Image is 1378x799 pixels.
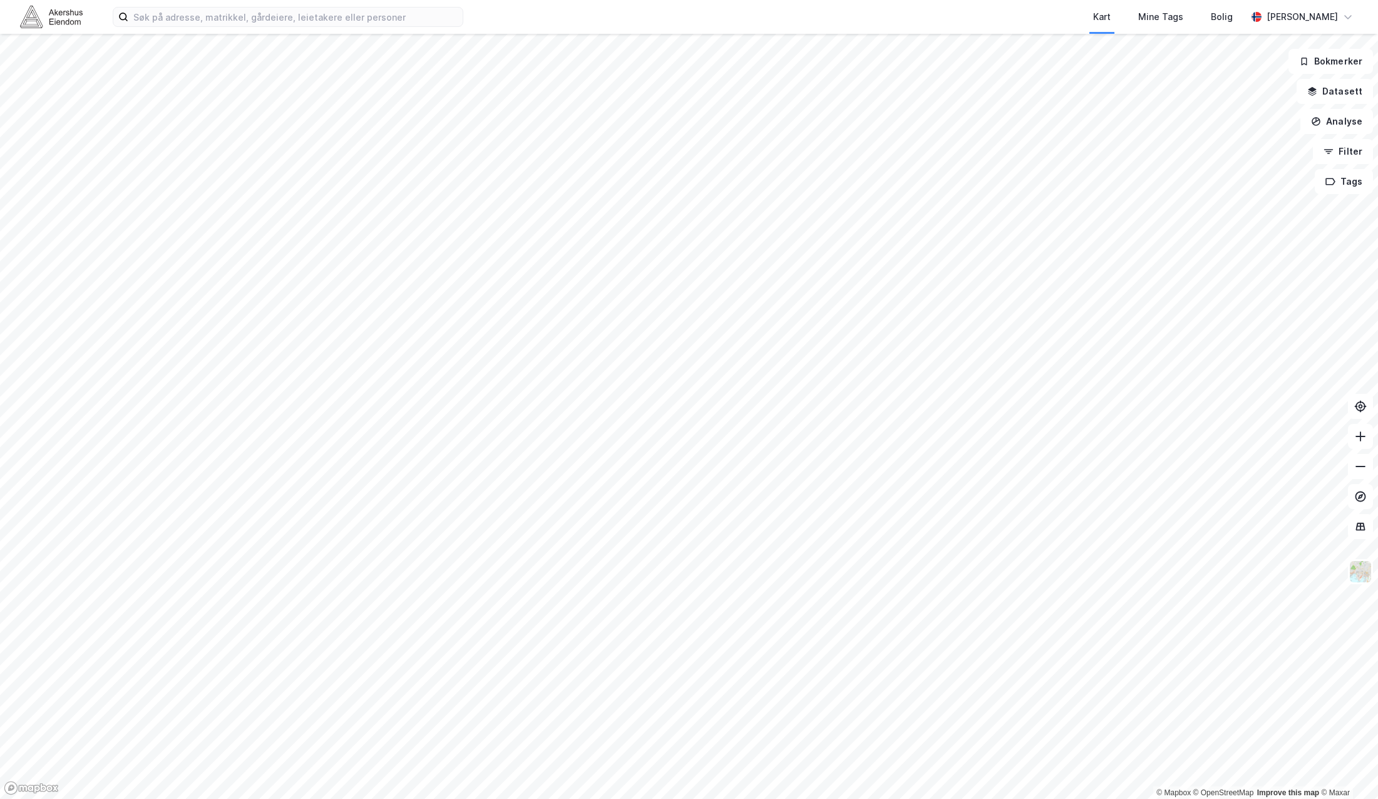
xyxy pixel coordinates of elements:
[20,6,83,28] img: akershus-eiendom-logo.9091f326c980b4bce74ccdd9f866810c.svg
[1315,739,1378,799] div: Kontrollprogram for chat
[1093,9,1111,24] div: Kart
[1349,560,1372,584] img: Z
[1138,9,1183,24] div: Mine Tags
[4,781,59,795] a: Mapbox homepage
[1315,169,1373,194] button: Tags
[1257,788,1319,797] a: Improve this map
[1211,9,1233,24] div: Bolig
[1313,139,1373,164] button: Filter
[1300,109,1373,134] button: Analyse
[1156,788,1191,797] a: Mapbox
[1288,49,1373,74] button: Bokmerker
[1315,739,1378,799] iframe: Chat Widget
[1267,9,1338,24] div: [PERSON_NAME]
[1297,79,1373,104] button: Datasett
[128,8,463,26] input: Søk på adresse, matrikkel, gårdeiere, leietakere eller personer
[1193,788,1254,797] a: OpenStreetMap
